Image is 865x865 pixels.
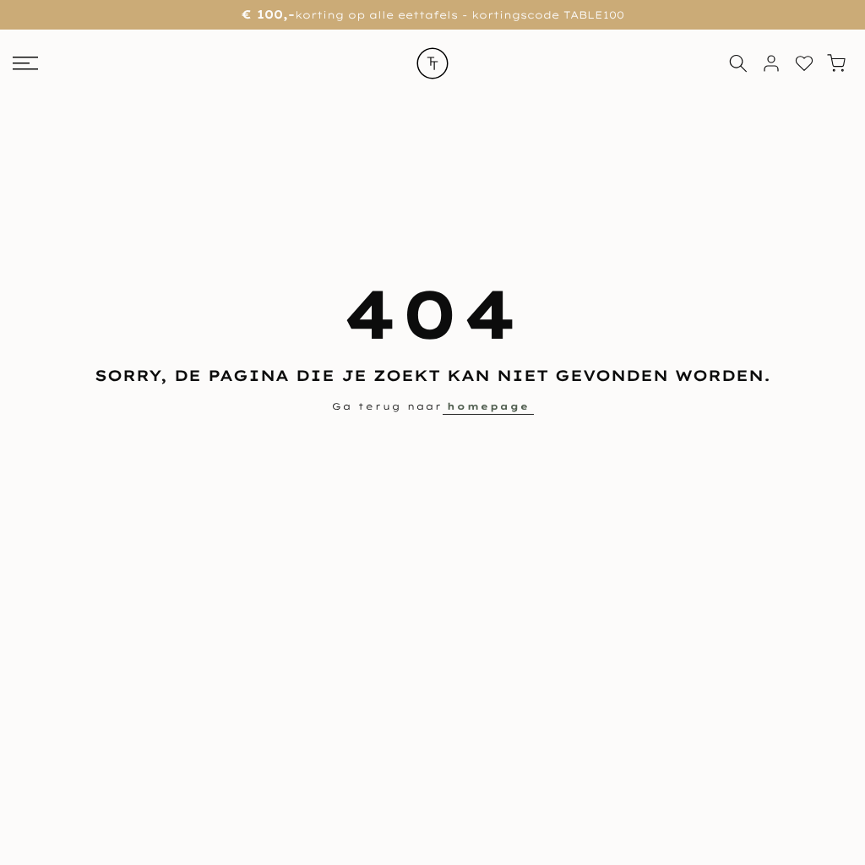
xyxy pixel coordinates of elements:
[13,266,852,361] h1: 404
[242,7,295,22] strong: € 100,-
[21,4,844,25] p: korting op alle eettafels - kortingscode TABLE100
[2,779,86,863] iframe: toggle-frame
[13,399,852,416] p: Ga terug naar
[443,399,534,415] a: homepage
[403,30,462,97] img: trend-table
[13,365,852,386] h3: Sorry, de pagina die je zoekt kan niet gevonden worden.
